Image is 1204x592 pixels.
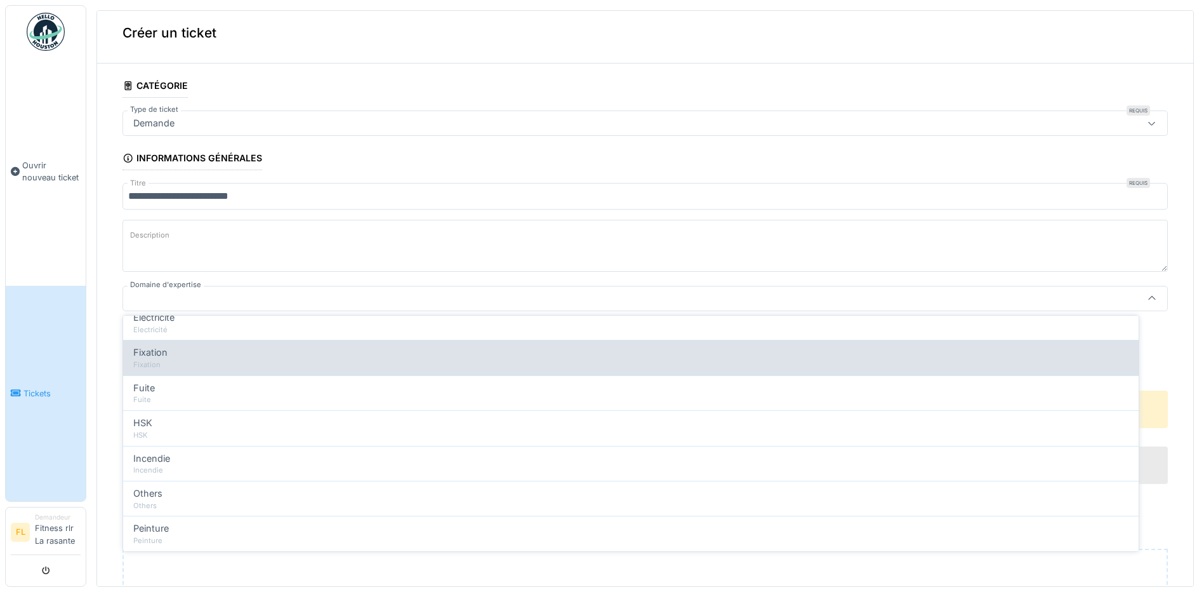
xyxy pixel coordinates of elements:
div: Peinture [133,535,1128,546]
span: Peinture [133,521,169,535]
a: Tickets [6,286,86,501]
span: Electricité [133,311,175,325]
div: HSK [133,430,1128,441]
div: Informations générales [122,149,262,170]
span: Fuite [133,381,155,395]
div: Incendie [133,465,1128,476]
div: Créer un ticket [97,3,1193,64]
div: Demandeur [35,513,81,522]
span: Fixation [133,346,168,360]
span: Others [133,487,162,501]
label: Description [128,227,172,243]
span: Incendie [133,452,170,466]
div: Demande [128,116,180,130]
img: Badge_color-CXgf-gQk.svg [27,13,65,51]
div: Fixation [133,360,1128,370]
span: HSK [133,416,152,430]
li: Fitness rlr La rasante [35,513,81,552]
a: Ouvrir nouveau ticket [6,58,86,286]
div: Catégorie [122,76,188,98]
div: Electricité [133,325,1128,335]
a: FL DemandeurFitness rlr La rasante [11,513,81,555]
span: Ouvrir nouveau ticket [22,159,81,184]
label: Type de ticket [128,104,181,115]
div: Requis [1127,178,1150,188]
div: Fuite [133,394,1128,405]
li: FL [11,523,30,542]
label: Titre [128,178,149,189]
span: Tickets [23,387,81,400]
div: Requis [1127,105,1150,116]
div: Others [133,501,1128,511]
label: Domaine d'expertise [128,279,204,290]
